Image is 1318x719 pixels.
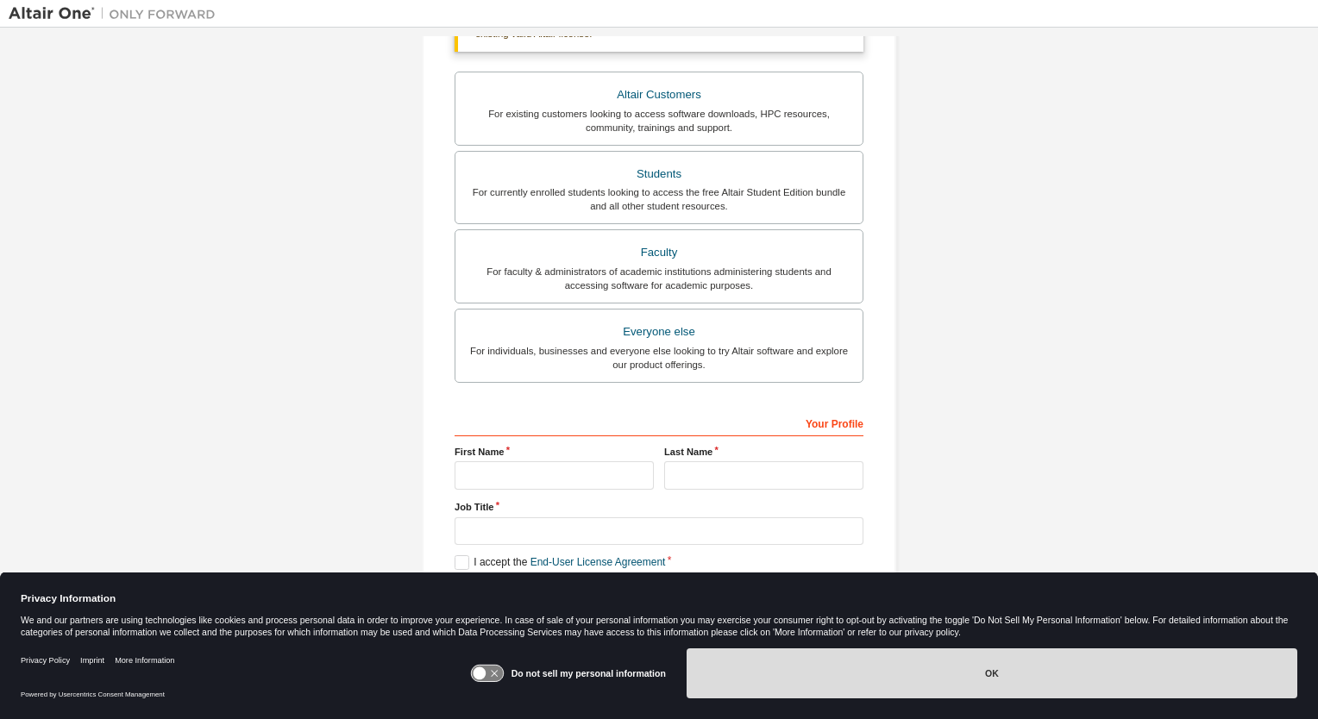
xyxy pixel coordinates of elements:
[466,162,852,186] div: Students
[466,107,852,134] div: For existing customers looking to access software downloads, HPC resources, community, trainings ...
[466,265,852,292] div: For faculty & administrators of academic institutions administering students and accessing softwa...
[530,556,666,568] a: End-User License Agreement
[466,241,852,265] div: Faculty
[466,320,852,344] div: Everyone else
[9,5,224,22] img: Altair One
[664,445,863,459] label: Last Name
[466,185,852,213] div: For currently enrolled students looking to access the free Altair Student Edition bundle and all ...
[455,409,863,436] div: Your Profile
[455,445,654,459] label: First Name
[466,344,852,372] div: For individuals, businesses and everyone else looking to try Altair software and explore our prod...
[455,500,863,514] label: Job Title
[466,83,852,107] div: Altair Customers
[455,555,665,570] label: I accept the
